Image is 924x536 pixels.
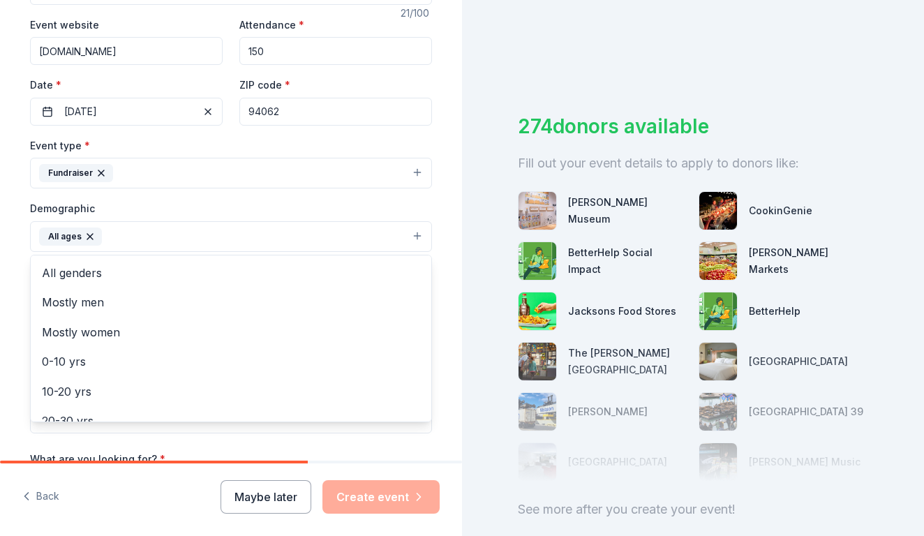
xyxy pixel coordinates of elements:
div: All ages [39,228,102,246]
span: 0-10 yrs [42,352,420,371]
span: Mostly women [42,323,420,341]
button: All ages [30,221,432,252]
div: All ages [30,255,432,422]
span: 10-20 yrs [42,382,420,401]
span: 20-30 yrs [42,412,420,430]
span: All genders [42,264,420,282]
span: Mostly men [42,293,420,311]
